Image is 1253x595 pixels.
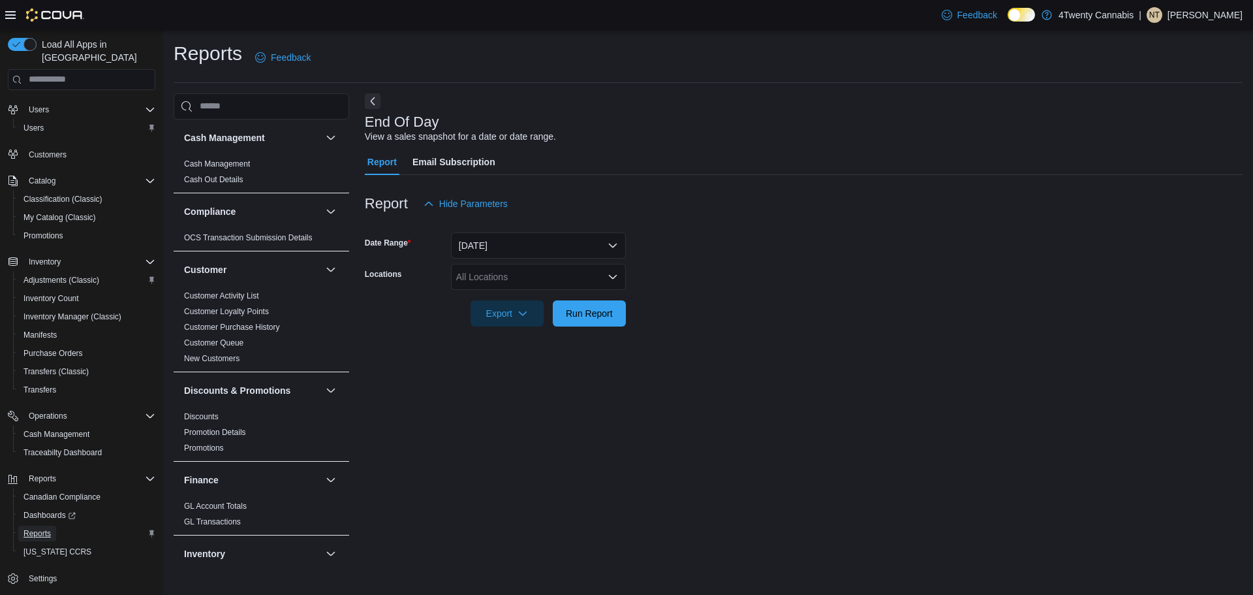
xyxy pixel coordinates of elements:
span: Transfers [23,385,56,395]
button: Finance [323,472,339,488]
button: Inventory [3,253,161,271]
a: Feedback [936,2,1002,28]
button: Inventory Manager (Classic) [13,308,161,326]
button: Open list of options [608,272,618,282]
span: OCS Transaction Submission Details [184,233,313,243]
span: Canadian Compliance [18,489,155,505]
a: Promotions [18,228,69,244]
a: Canadian Compliance [18,489,106,505]
div: Natasha Troncoso [1147,7,1162,23]
button: Compliance [323,204,339,219]
span: Cash Out Details [184,174,243,185]
span: Customers [29,150,67,160]
span: Load All Apps in [GEOGRAPHIC_DATA] [37,38,155,64]
span: Dashboards [23,510,76,521]
span: Run Report [566,307,613,320]
span: Reports [18,526,155,541]
span: Export [478,300,536,327]
button: Inventory Count [13,289,161,308]
a: Transfers (Classic) [18,364,94,379]
button: Adjustments (Classic) [13,271,161,289]
h3: Finance [184,474,219,487]
a: Cash Out Details [184,175,243,184]
span: Settings [23,570,155,587]
button: Reports [3,470,161,488]
a: Dashboards [13,506,161,524]
h3: End Of Day [365,114,439,130]
button: Cash Management [184,131,320,144]
div: View a sales snapshot for a date or date range. [365,130,556,144]
span: Inventory Manager (Classic) [18,309,155,325]
span: Discounts [184,411,219,422]
span: My Catalog (Classic) [18,210,155,225]
span: Promotions [23,231,63,241]
span: Users [23,102,155,118]
button: Next [365,93,380,109]
button: Inventory [184,547,320,560]
span: Manifests [23,330,57,340]
button: Classification (Classic) [13,190,161,208]
span: Operations [23,408,155,424]
span: Customer Loyalty Points [184,306,269,317]
span: Cash Management [23,429,89,440]
a: Inventory Manager (Classic) [18,309,127,325]
p: [PERSON_NAME] [1168,7,1243,23]
button: Customer [184,263,320,276]
span: Transfers [18,382,155,398]
button: My Catalog (Classic) [13,208,161,227]
a: Adjustments (Classic) [18,272,104,288]
span: Canadian Compliance [23,492,101,502]
button: Promotions [13,227,161,245]
h3: Compliance [184,205,236,218]
button: Purchase Orders [13,344,161,362]
a: Transfers [18,382,61,398]
span: Catalog [29,176,55,186]
a: Customer Activity List [184,291,259,300]
span: Traceabilty Dashboard [18,445,155,460]
p: 4Twenty Cannabis [1059,7,1134,23]
div: Compliance [174,230,349,251]
span: Promotions [184,443,224,453]
button: Settings [3,569,161,588]
span: Customer Purchase History [184,322,280,332]
span: Reports [23,528,51,539]
span: Reports [29,474,56,484]
a: Customers [23,147,72,163]
button: Cash Management [323,130,339,146]
span: Report [367,149,397,175]
button: Operations [3,407,161,425]
h3: Report [365,196,408,212]
span: Transfers (Classic) [18,364,155,379]
span: Dashboards [18,507,155,523]
span: Users [23,123,44,133]
img: Cova [26,8,84,22]
button: Inventory [23,254,66,270]
a: GL Transactions [184,517,241,526]
button: Operations [23,408,72,424]
a: Promotion Details [184,428,246,437]
span: Promotions [18,228,155,244]
span: Inventory Manager (Classic) [23,312,121,322]
button: Cash Management [13,425,161,443]
a: Feedback [250,44,316,71]
a: Settings [23,571,62,587]
span: Email Subscription [412,149,495,175]
span: Transfers (Classic) [23,366,89,377]
button: Users [13,119,161,137]
a: Customer Queue [184,338,243,347]
span: Promotion Details [184,427,246,438]
button: Discounts & Promotions [184,384,320,397]
button: Reports [23,471,61,487]
button: Users [3,101,161,119]
a: Inventory Count [18,291,84,306]
button: Traceabilty Dashboard [13,443,161,462]
label: Date Range [365,238,411,248]
p: | [1139,7,1141,23]
h1: Reports [174,40,242,67]
span: Operations [29,411,67,421]
span: Users [18,120,155,136]
input: Dark Mode [1008,8,1035,22]
span: Hide Parameters [439,197,508,210]
span: Washington CCRS [18,544,155,560]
